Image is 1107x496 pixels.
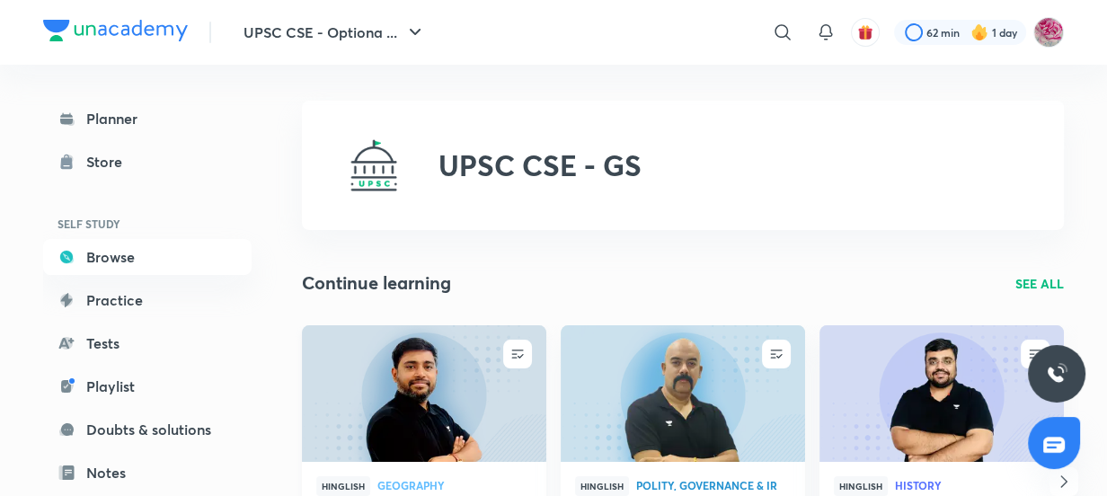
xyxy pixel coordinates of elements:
[43,325,252,361] a: Tests
[43,144,252,180] a: Store
[43,455,252,491] a: Notes
[43,101,252,137] a: Planner
[345,137,403,194] img: UPSC CSE - GS
[43,368,252,404] a: Playlist
[43,282,252,318] a: Practice
[233,14,437,50] button: UPSC CSE - Optiona ...
[819,325,1064,462] a: new-thumbnail
[895,480,1049,492] a: History
[1015,274,1064,293] a: SEE ALL
[558,323,807,463] img: new-thumbnail
[302,270,451,297] h2: Continue learning
[817,323,1066,463] img: new-thumbnail
[438,148,642,182] h2: UPSC CSE - GS
[1033,17,1064,48] img: Sonali Movaliya
[834,476,888,496] span: Hinglish
[43,239,252,275] a: Browse
[1046,363,1067,385] img: ttu
[857,24,873,40] img: avatar
[43,20,188,46] a: Company Logo
[636,480,791,492] a: Polity, Governance & IR
[43,412,252,447] a: Doubts & solutions
[970,23,988,41] img: streak
[43,20,188,41] img: Company Logo
[377,480,532,492] a: Geography
[895,480,1049,491] span: History
[316,476,370,496] span: Hinglish
[851,18,880,47] button: avatar
[299,323,548,463] img: new-thumbnail
[43,208,252,239] h6: SELF STUDY
[575,476,629,496] span: Hinglish
[636,480,791,491] span: Polity, Governance & IR
[86,151,133,173] div: Store
[377,480,532,491] span: Geography
[561,325,805,462] a: new-thumbnail
[302,325,546,462] a: new-thumbnail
